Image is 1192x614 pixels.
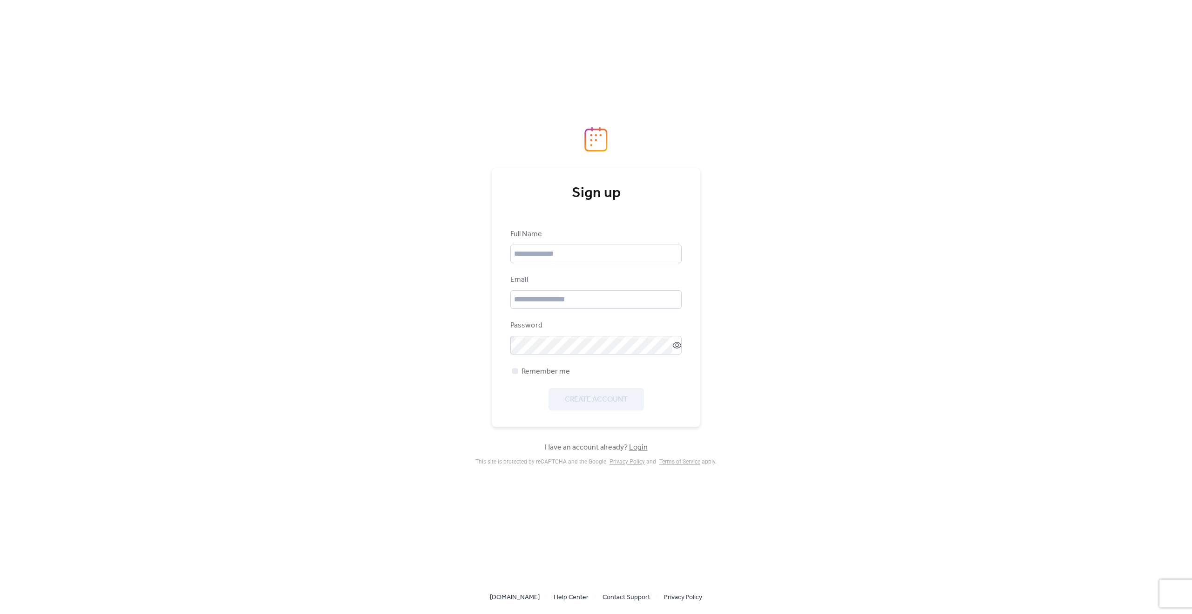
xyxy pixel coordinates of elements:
[510,229,680,240] div: Full Name
[603,591,650,603] a: Contact Support
[545,442,648,453] span: Have an account already?
[490,591,540,603] a: [DOMAIN_NAME]
[521,366,570,377] span: Remember me
[510,320,680,331] div: Password
[629,440,648,455] a: Login
[475,458,717,465] div: This site is protected by reCAPTCHA and the Google and apply .
[584,127,608,152] img: logo
[664,591,702,603] a: Privacy Policy
[664,592,702,603] span: Privacy Policy
[610,458,645,465] a: Privacy Policy
[603,592,650,603] span: Contact Support
[659,458,700,465] a: Terms of Service
[490,592,540,603] span: [DOMAIN_NAME]
[554,592,589,603] span: Help Center
[510,184,682,203] div: Sign up
[554,591,589,603] a: Help Center
[510,274,680,286] div: Email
